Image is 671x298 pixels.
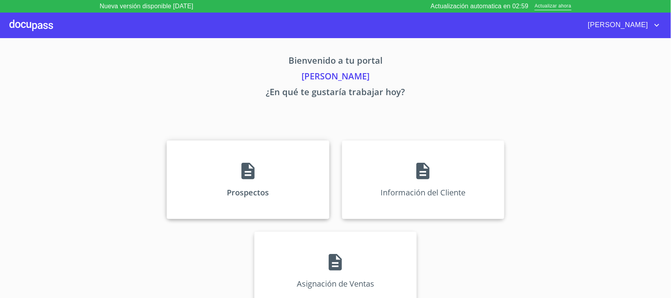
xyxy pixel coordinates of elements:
p: Información del Cliente [381,187,465,198]
p: Prospectos [227,187,269,198]
span: Actualizar ahora [535,2,571,11]
button: account of current user [582,19,662,31]
p: [PERSON_NAME] [94,70,578,85]
p: Bienvenido a tu portal [94,54,578,70]
p: ¿En qué te gustaría trabajar hoy? [94,85,578,101]
p: Actualización automatica en 02:59 [431,2,529,11]
span: [PERSON_NAME] [582,19,652,31]
p: Asignación de Ventas [297,278,374,289]
p: Nueva versión disponible [DATE] [100,2,193,11]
